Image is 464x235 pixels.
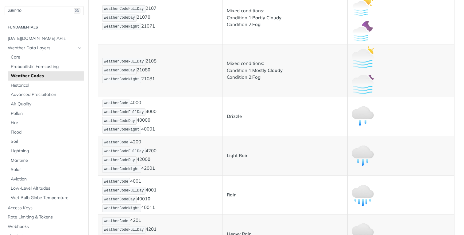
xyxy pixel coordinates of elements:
a: Webhooks [5,222,84,231]
button: JUMP TO⌘/ [5,6,84,15]
img: light_rain [352,145,374,167]
a: Fire [8,118,84,127]
span: weatherCode [104,180,128,184]
img: mostly_cloudy_fog_day [352,46,374,68]
span: weatherCode [104,101,128,105]
strong: 0 [148,196,150,202]
strong: Rain [227,192,237,198]
span: weatherCodeNight [104,127,139,132]
a: Probabilistic Forecasting [8,62,84,71]
strong: Fog [252,74,261,80]
span: Expand image [352,1,374,7]
strong: Mostly Cloudy [252,67,283,73]
a: Aviation [8,175,84,184]
span: Solar [11,167,82,173]
span: Expand image [352,191,374,197]
span: weatherCodeFullDay [104,149,144,154]
a: Rate Limiting & Tokens [5,213,84,222]
span: weatherCodeDay [104,158,135,162]
a: Core [8,53,84,62]
strong: 0 [148,67,150,73]
span: Expand image [352,28,374,33]
span: Expand image [352,152,374,158]
span: weatherCode [104,219,128,223]
span: Fire [11,120,82,126]
strong: Light Rain [227,153,249,158]
a: Weather Codes [8,71,84,81]
strong: Drizzle [227,113,242,119]
a: Low-Level Altitudes [8,184,84,193]
p: Mixed conditions: Condition 1: Condition 2: [227,60,343,81]
span: Historical [11,82,82,89]
span: Air Quality [11,101,82,107]
a: Solar [8,165,84,174]
span: weatherCodeDay [104,16,135,20]
span: Weather Data Layers [8,45,76,51]
strong: Fog [252,21,261,27]
span: weatherCodeDay [104,119,135,123]
span: weatherCodeNight [104,206,139,210]
span: weatherCodeNight [104,25,139,29]
strong: 1 [152,76,155,81]
span: Probabilistic Forecasting [11,64,82,70]
h2: Fundamentals [5,25,84,30]
p: 2108 2108 2108 [102,57,218,84]
span: Low-Level Altitudes [11,185,82,191]
span: weatherCodeNight [104,77,139,81]
span: Access Keys [8,205,82,211]
strong: 1 [152,23,155,29]
span: weatherCodeNight [104,167,139,171]
span: Weather Codes [11,73,82,79]
span: Pollen [11,111,82,117]
span: Expand image [352,113,374,119]
span: Aviation [11,176,82,182]
a: Wet Bulb Globe Temperature [8,193,84,203]
p: 4001 4001 4001 4001 [102,177,218,213]
span: weatherCodeFullDay [104,188,144,193]
p: Mixed conditions: Condition 1: Condition 2: [227,7,343,28]
span: Lightning [11,148,82,154]
a: Flood [8,128,84,137]
span: Maritime [11,157,82,164]
span: Expand image [352,80,374,86]
p: 2107 2107 2107 [102,5,218,31]
button: Hide subpages for Weather Data Layers [77,46,82,51]
a: Advanced Precipitation [8,90,84,99]
strong: 1 [152,165,155,171]
a: Pollen [8,109,84,118]
img: partly_cloudy_fog_night [352,20,374,42]
span: Wet Bulb Globe Temperature [11,195,82,201]
span: Expand image [352,54,374,59]
span: weatherCodeDay [104,68,135,73]
span: Rate Limiting & Tokens [8,214,82,220]
a: Lightning [8,146,84,156]
p: 4200 4200 4200 4200 [102,138,218,173]
img: mostly_cloudy_fog_night [352,73,374,95]
span: Soil [11,138,82,145]
a: Weather Data LayersHide subpages for Weather Data Layers [5,44,84,53]
p: 4000 4000 4000 4000 [102,99,218,134]
a: [DATE][DOMAIN_NAME] APIs [5,34,84,43]
span: weatherCodeFullDay [104,7,144,11]
span: Advanced Precipitation [11,92,82,98]
a: Soil [8,137,84,146]
span: [DATE][DOMAIN_NAME] APIs [8,36,82,42]
a: Access Keys [5,203,84,213]
strong: 1 [152,205,155,210]
img: drizzle [352,105,374,127]
span: Flood [11,129,82,135]
strong: 1 [152,126,155,132]
span: weatherCode [104,140,128,145]
span: weatherCodeFullDay [104,228,144,232]
a: Historical [8,81,84,90]
span: weatherCodeDay [104,197,135,202]
span: Core [11,54,82,60]
strong: Partly Cloudy [252,15,281,21]
span: Webhooks [8,224,82,230]
a: Air Quality [8,100,84,109]
strong: 0 [148,117,150,123]
a: Maritime [8,156,84,165]
span: weatherCodeFullDay [104,110,144,114]
strong: 0 [148,14,150,20]
span: weatherCodeFullDay [104,59,144,64]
